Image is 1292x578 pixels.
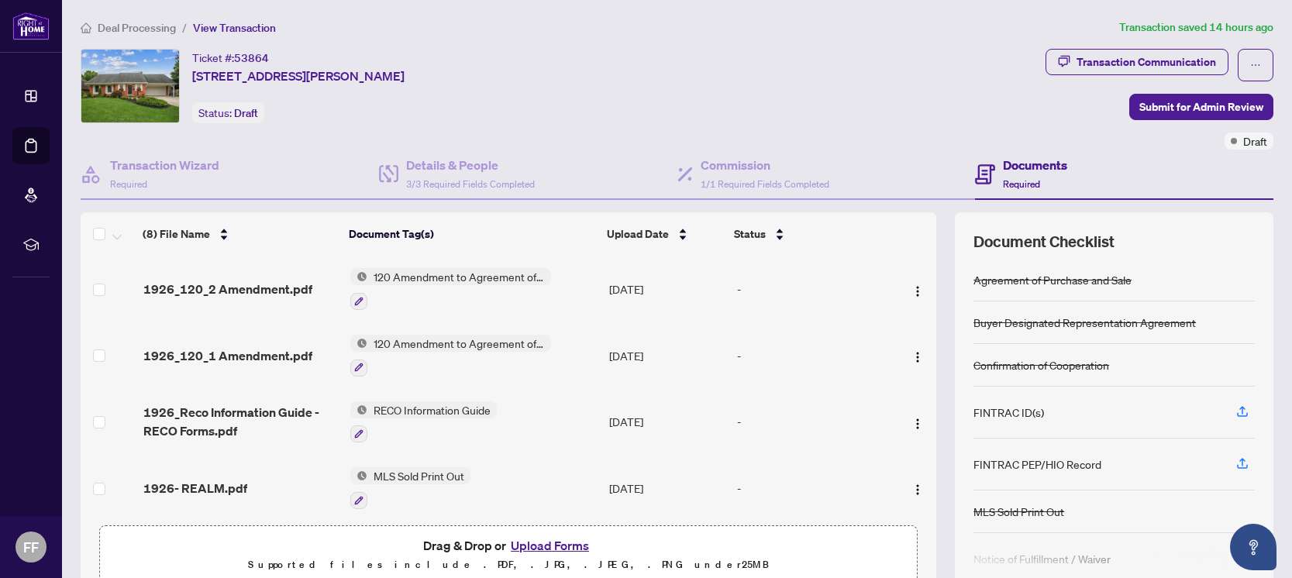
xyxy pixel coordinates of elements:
td: [DATE] [603,389,731,456]
span: 120 Amendment to Agreement of Purchase and Sale [367,335,551,352]
div: - [737,480,885,497]
span: RECO Information Guide [367,401,497,418]
td: [DATE] [603,322,731,389]
span: FF [23,536,39,558]
button: Status IconRECO Information Guide [350,401,497,443]
img: Logo [911,418,924,430]
span: View Transaction [193,21,276,35]
td: [DATE] [603,256,731,322]
button: Logo [905,476,930,501]
h4: Documents [1003,156,1067,174]
span: Deal Processing [98,21,176,35]
th: Status [728,212,887,256]
span: MLS Sold Print Out [367,467,470,484]
img: Logo [911,483,924,496]
span: Required [1003,178,1040,190]
span: Submit for Admin Review [1139,95,1263,119]
span: home [81,22,91,33]
span: Upload Date [607,225,669,243]
button: Status Icon120 Amendment to Agreement of Purchase and Sale [350,268,551,310]
p: Supported files include .PDF, .JPG, .JPEG, .PNG under 25 MB [109,556,908,574]
span: 1926- REALM.pdf [143,479,247,497]
span: Draft [1243,132,1267,150]
th: Document Tag(s) [343,212,601,256]
div: Confirmation of Cooperation [973,356,1109,373]
img: Logo [911,351,924,363]
div: Ticket #: [192,49,269,67]
img: Logo [911,285,924,298]
img: Status Icon [350,335,367,352]
h4: Transaction Wizard [110,156,219,174]
h4: Details & People [406,156,535,174]
button: Logo [905,277,930,301]
div: FINTRAC ID(s) [973,404,1044,421]
div: Agreement of Purchase and Sale [973,271,1132,288]
button: Submit for Admin Review [1129,94,1273,120]
span: (8) File Name [143,225,210,243]
span: 120 Amendment to Agreement of Purchase and Sale [367,268,551,285]
div: - [737,280,885,298]
span: 53864 [234,51,269,65]
span: [STREET_ADDRESS][PERSON_NAME] [192,67,405,85]
img: logo [12,12,50,40]
button: Transaction Communication [1046,49,1228,75]
span: ellipsis [1250,60,1261,71]
h4: Commission [701,156,829,174]
th: Upload Date [601,212,729,256]
span: 1926_120_2 Amendment.pdf [143,280,312,298]
button: Logo [905,343,930,368]
article: Transaction saved 14 hours ago [1119,19,1273,36]
img: Status Icon [350,268,367,285]
span: 3/3 Required Fields Completed [406,178,535,190]
img: Status Icon [350,401,367,418]
button: Upload Forms [506,535,594,556]
button: Status IconMLS Sold Print Out [350,467,470,509]
div: FINTRAC PEP/HIO Record [973,456,1101,473]
div: - [737,347,885,364]
span: Draft [234,106,258,120]
li: / [182,19,187,36]
span: Drag & Drop or [423,535,594,556]
div: MLS Sold Print Out [973,503,1064,520]
th: (8) File Name [136,212,343,256]
span: Status [734,225,766,243]
button: Logo [905,409,930,434]
span: Required [110,178,147,190]
img: Status Icon [350,467,367,484]
div: Status: [192,102,264,123]
div: - [737,413,885,430]
span: 1926_120_1 Amendment.pdf [143,346,312,365]
span: 1926_Reco Information Guide - RECO Forms.pdf [143,403,338,440]
div: Buyer Designated Representation Agreement [973,314,1196,331]
button: Status Icon120 Amendment to Agreement of Purchase and Sale [350,335,551,377]
div: Transaction Communication [1077,50,1216,74]
span: 1/1 Required Fields Completed [701,178,829,190]
td: [DATE] [603,455,731,521]
button: Open asap [1230,524,1276,570]
img: IMG-W12333684_1.jpg [81,50,179,122]
span: Document Checklist [973,231,1115,253]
